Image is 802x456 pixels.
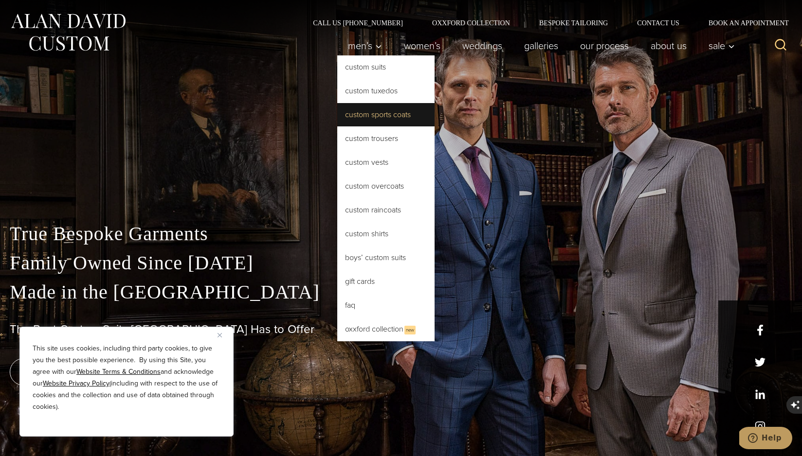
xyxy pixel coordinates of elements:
[10,322,792,336] h1: The Best Custom Suits [GEOGRAPHIC_DATA] Has to Offer
[33,343,220,413] p: This site uses cookies, including third party cookies, to give you the best possible experience. ...
[337,103,435,126] a: Custom Sports Coats
[513,36,569,55] a: Galleries
[337,222,435,246] a: Custom Shirts
[418,19,525,26] a: Oxxford Collection
[337,36,740,55] nav: Primary Navigation
[337,270,435,293] a: Gift Cards
[337,55,435,79] a: Custom Suits
[337,317,435,341] a: Oxxford CollectionNew
[218,329,229,341] button: Close
[337,198,435,222] a: Custom Raincoats
[337,127,435,150] a: Custom Trousers
[298,19,792,26] nav: Secondary Navigation
[739,427,792,451] iframe: Opens a widget where you can chat to one of our agents
[337,294,435,317] a: FAQ
[10,219,792,307] p: True Bespoke Garments Family Owned Since [DATE] Made in the [GEOGRAPHIC_DATA]
[43,378,109,388] a: Website Privacy Policy
[337,175,435,198] a: Custom Overcoats
[337,151,435,174] a: Custom Vests
[218,333,222,337] img: Close
[404,326,416,334] span: New
[694,19,792,26] a: Book an Appointment
[337,79,435,103] a: Custom Tuxedos
[452,36,513,55] a: weddings
[76,367,161,377] a: Website Terms & Conditions
[10,358,146,386] a: book an appointment
[769,34,792,57] button: View Search Form
[640,36,698,55] a: About Us
[337,246,435,269] a: Boys’ Custom Suits
[569,36,640,55] a: Our Process
[698,36,740,55] button: Sale sub menu toggle
[10,11,127,54] img: Alan David Custom
[622,19,694,26] a: Contact Us
[298,19,418,26] a: Call Us [PHONE_NUMBER]
[393,36,452,55] a: Women’s
[525,19,622,26] a: Bespoke Tailoring
[337,36,393,55] button: Men’s sub menu toggle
